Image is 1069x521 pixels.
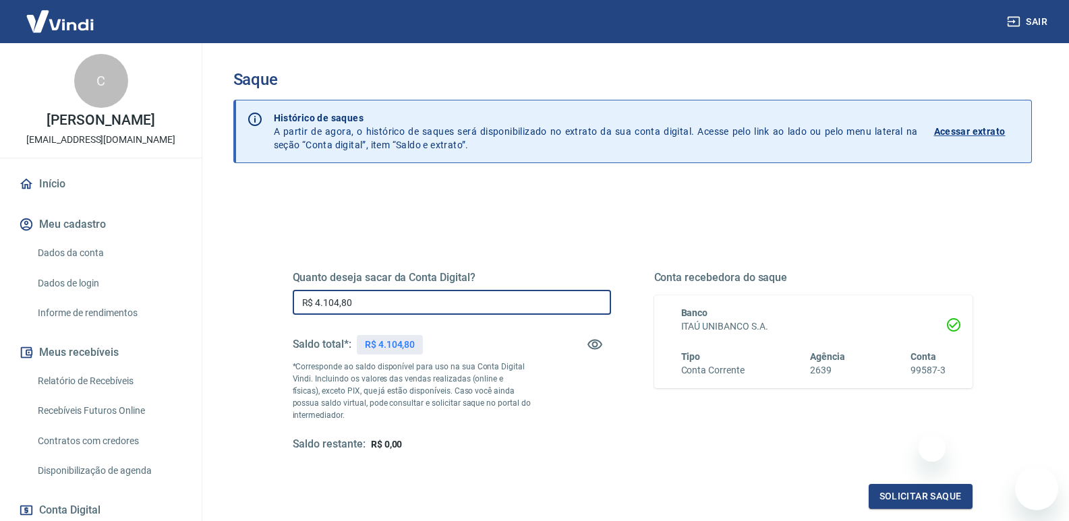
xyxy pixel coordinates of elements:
iframe: Botão para abrir a janela de mensagens [1015,467,1058,510]
h5: Saldo restante: [293,437,366,452]
span: Banco [681,307,708,318]
a: Dados de login [32,270,185,297]
p: *Corresponde ao saldo disponível para uso na sua Conta Digital Vindi. Incluindo os valores das ve... [293,361,531,421]
span: Agência [810,351,845,362]
button: Solicitar saque [869,484,973,509]
img: Vindi [16,1,104,42]
h6: 99587-3 [911,363,946,377]
a: Contratos com credores [32,427,185,455]
h5: Saldo total*: [293,338,351,351]
button: Sair [1004,9,1053,34]
a: Informe de rendimentos [32,299,185,327]
a: Acessar extrato [934,111,1020,152]
a: Recebíveis Futuros Online [32,397,185,425]
span: Tipo [681,351,701,362]
h5: Quanto deseja sacar da Conta Digital? [293,271,611,284]
h3: Saque [233,70,1032,89]
h6: Conta Corrente [681,363,745,377]
p: [EMAIL_ADDRESS][DOMAIN_NAME] [26,133,175,147]
p: Acessar extrato [934,125,1006,138]
p: R$ 4.104,80 [365,338,415,352]
span: R$ 0,00 [371,439,403,450]
div: C [74,54,128,108]
h6: ITAÚ UNIBANCO S.A. [681,319,946,334]
a: Início [16,169,185,199]
p: A partir de agora, o histórico de saques será disponibilizado no extrato da sua conta digital. Ac... [274,111,918,152]
a: Dados da conta [32,239,185,267]
p: Histórico de saques [274,111,918,125]
iframe: Fechar mensagem [919,435,946,462]
span: Conta [911,351,936,362]
h5: Conta recebedora do saque [654,271,973,284]
a: Disponibilização de agenda [32,457,185,485]
p: [PERSON_NAME] [47,113,154,127]
h6: 2639 [810,363,845,377]
button: Meu cadastro [16,210,185,239]
button: Meus recebíveis [16,338,185,367]
a: Relatório de Recebíveis [32,367,185,395]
